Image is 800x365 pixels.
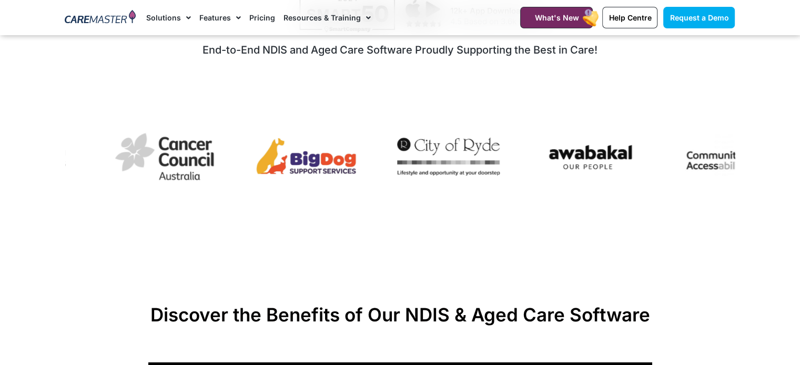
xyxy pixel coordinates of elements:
a: What's New [520,7,593,28]
div: Image Carousel [65,118,735,199]
a: Help Centre [602,7,657,28]
img: 2022-City-of-Ryde-Logo-One-line-tag_Full-Colour.jpg [397,138,500,175]
h2: End-to-End NDIS and Aged Care Software Proudly Supporting the Best in Care! [72,44,729,56]
span: Request a Demo [670,13,728,22]
h2: Discover the Benefits of Our NDIS & Aged Care Software [148,304,652,326]
img: 263fe684f9ca25cbbbe20494344166dc.webp [255,137,358,176]
span: Help Centre [609,13,651,22]
a: Request a Demo [663,7,735,28]
img: 1635806250_vqoB0_.png [539,135,642,179]
img: 1690780187010.jpg [681,130,784,183]
img: cancer-council-australia-logo-vector.png [113,128,216,185]
img: CareMaster Logo [65,10,136,26]
div: 3 / 7 [255,137,358,180]
div: 6 / 7 [681,130,784,187]
div: 2 / 7 [113,128,216,189]
span: What's New [534,13,579,22]
div: 4 / 7 [397,138,500,179]
div: 5 / 7 [539,135,642,183]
